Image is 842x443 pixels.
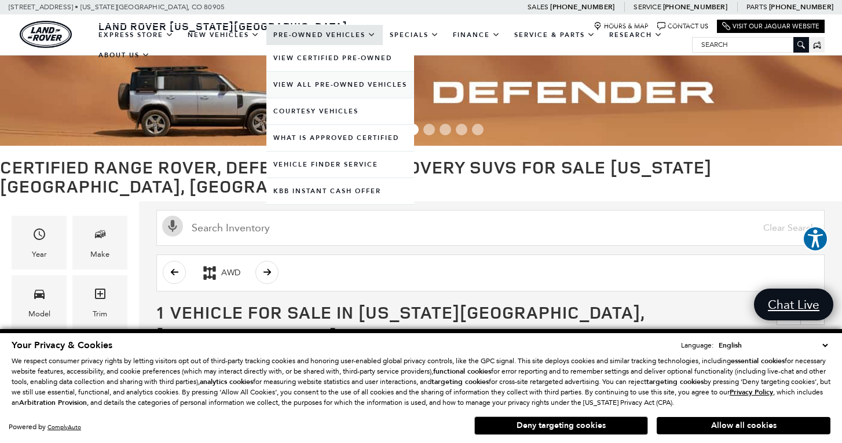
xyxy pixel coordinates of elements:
strong: functional cookies [433,367,491,376]
a: [STREET_ADDRESS] • [US_STATE][GEOGRAPHIC_DATA], CO 80905 [9,3,225,11]
span: Chat Live [762,297,825,312]
strong: targeting cookies [646,377,704,386]
a: Research [602,25,669,45]
div: AWD [201,264,218,282]
strong: essential cookies [731,356,785,366]
u: Privacy Policy [730,387,773,397]
span: Make [93,224,107,248]
div: Language: [681,342,713,349]
strong: Arbitration Provision [19,398,87,407]
strong: targeting cookies [431,377,489,386]
span: Your Privacy & Cookies [12,339,112,352]
p: We respect consumer privacy rights by letting visitors opt out of third-party tracking cookies an... [12,356,830,408]
a: Visit Our Jaguar Website [722,22,819,31]
aside: Accessibility Help Desk [803,226,828,254]
a: Contact Us [657,22,708,31]
button: scroll left [163,261,186,284]
a: KBB Instant Cash Offer [266,178,414,204]
div: Trim [93,308,107,320]
div: Make [90,248,109,261]
span: Parts [746,3,767,11]
img: Land Rover [20,21,72,48]
span: Go to slide 5 [423,124,435,135]
span: Land Rover [US_STATE][GEOGRAPHIC_DATA] [98,19,347,33]
strong: analytics cookies [200,377,253,386]
a: ComplyAuto [47,423,81,431]
a: Land Rover [US_STATE][GEOGRAPHIC_DATA] [91,19,354,33]
a: [PHONE_NUMBER] [769,2,833,12]
button: Explore your accessibility options [803,226,828,252]
div: TrimTrim [72,275,127,329]
select: Language Select [716,339,830,351]
button: scroll right [255,261,279,284]
div: YearYear [12,216,67,270]
a: Pre-Owned Vehicles [266,25,383,45]
a: land-rover [20,21,72,48]
a: View Certified Pre-Owned [266,45,414,71]
a: Finance [446,25,507,45]
span: Go to slide 8 [472,124,484,135]
a: New Vehicles [181,25,266,45]
button: AWDAWD [195,261,247,285]
div: AWD [221,268,240,278]
div: ModelModel [12,275,67,329]
span: Trim [93,284,107,308]
a: About Us [91,45,157,65]
a: [PHONE_NUMBER] [663,2,727,12]
svg: Click to toggle on voice search [162,216,183,237]
a: Chat Live [754,289,833,320]
nav: Main Navigation [91,25,692,65]
a: Hours & Map [594,22,649,31]
a: Vehicle Finder Service [266,152,414,178]
a: Service & Parts [507,25,602,45]
span: Go to slide 7 [456,124,467,135]
button: Allow all cookies [657,417,830,434]
div: Model [28,308,50,320]
a: What Is Approved Certified [266,125,414,151]
a: Courtesy Vehicles [266,98,414,124]
input: Search Inventory [156,210,825,246]
a: Specials [383,25,446,45]
a: View All Pre-Owned Vehicles [266,72,414,98]
button: Deny targeting cookies [474,416,648,435]
input: Search [693,38,808,51]
span: Year [32,224,46,248]
span: 1 Vehicle for Sale in [US_STATE][GEOGRAPHIC_DATA], [GEOGRAPHIC_DATA] [156,300,645,347]
span: Go to slide 6 [440,124,451,135]
div: MakeMake [72,216,127,270]
span: Service [634,3,661,11]
a: EXPRESS STORE [91,25,181,45]
span: Sales [528,3,548,11]
div: Year [32,248,47,261]
span: Model [32,284,46,308]
a: [PHONE_NUMBER] [550,2,614,12]
div: Powered by [9,423,81,431]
